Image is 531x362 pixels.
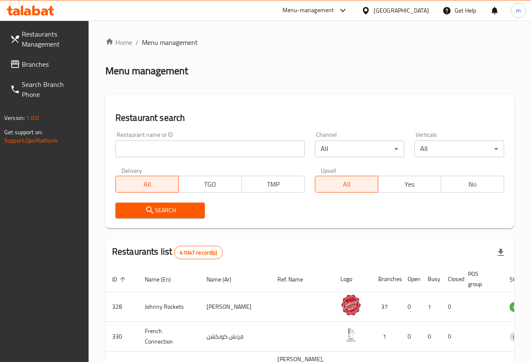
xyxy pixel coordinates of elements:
th: Open [401,266,421,292]
span: TMP [245,178,301,190]
td: 0 [401,292,421,322]
span: All [319,178,375,190]
h2: Menu management [105,64,188,78]
td: Johnny Rockets [138,292,200,322]
td: 328 [105,292,138,322]
button: TGO [178,176,242,193]
button: All [115,176,179,193]
span: 1.0.0 [26,112,39,123]
span: Name (En) [145,274,182,284]
label: Upsell [321,167,336,173]
span: m [516,6,521,15]
span: Version: [4,112,25,123]
div: Total records count [174,246,222,259]
button: TMP [241,176,305,193]
td: 0 [421,322,441,352]
span: Restaurants Management [22,29,82,49]
td: فرنش كونكشن [200,322,271,352]
img: French Connection [340,324,361,345]
h2: Restaurants list [112,245,223,259]
button: Yes [378,176,441,193]
span: ID [112,274,128,284]
a: Search Branch Phone [3,74,89,104]
span: Name (Ar) [207,274,242,284]
a: Branches [3,54,89,74]
span: POS group [468,269,493,289]
div: Menu-management [283,5,334,16]
th: Logo [334,266,371,292]
span: Search [122,205,199,216]
span: 41047 record(s) [175,249,222,257]
div: Export file [491,242,511,263]
td: French Connection [138,322,200,352]
td: 37 [371,292,401,322]
td: 1 [421,292,441,322]
th: Busy [421,266,441,292]
input: Search for restaurant name or ID.. [115,141,305,157]
span: Ref. Name [277,274,314,284]
li: / [136,37,139,47]
span: OPEN [510,302,530,312]
span: No [445,178,501,190]
td: 1 [371,322,401,352]
img: Johnny Rockets [340,294,361,315]
td: 0 [401,322,421,352]
th: Branches [371,266,401,292]
div: All [315,141,405,157]
span: Menu management [142,37,198,47]
span: All [119,178,175,190]
span: Yes [382,178,438,190]
span: Get support on: [4,127,43,138]
button: Search [115,203,205,218]
label: Delivery [121,167,142,173]
nav: breadcrumb [105,37,514,47]
td: 0 [441,292,461,322]
td: [PERSON_NAME] [200,292,271,322]
h2: Restaurant search [115,112,504,124]
div: [GEOGRAPHIC_DATA] [374,6,429,15]
span: Search Branch Phone [22,79,82,99]
span: Branches [22,59,82,69]
th: Closed [441,266,461,292]
td: 330 [105,322,138,352]
td: 0 [441,322,461,352]
a: Home [105,37,132,47]
a: Support.OpsPlatform [4,135,58,146]
span: TGO [182,178,238,190]
button: All [315,176,378,193]
a: Restaurants Management [3,24,89,54]
div: OPEN [510,302,530,312]
button: No [441,176,504,193]
div: All [414,141,504,157]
